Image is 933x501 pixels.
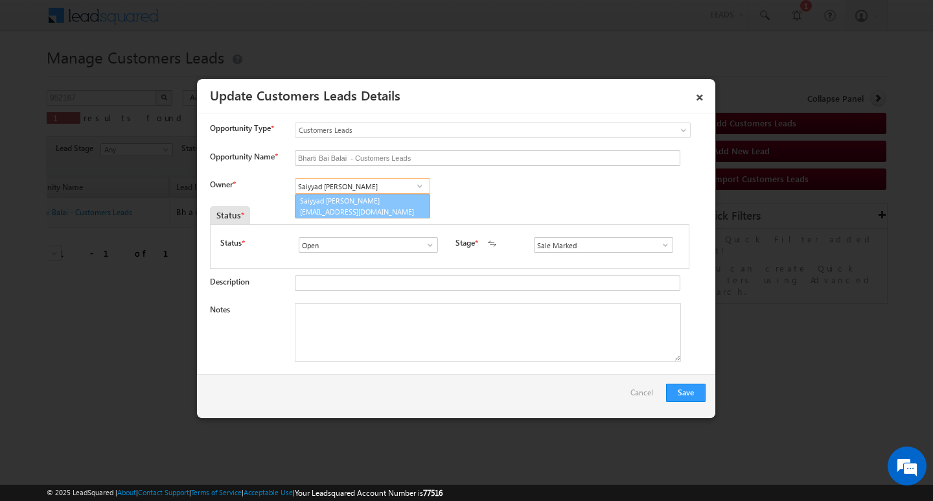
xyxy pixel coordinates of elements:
span: Customers Leads [295,124,638,136]
label: Status [220,237,242,249]
a: Acceptable Use [244,488,293,496]
input: Type to Search [295,178,430,194]
a: Contact Support [138,488,189,496]
a: Show All Items [411,180,428,192]
em: Start Chat [176,399,235,417]
button: Save [666,384,706,402]
span: © 2025 LeadSquared | | | | | [47,487,443,499]
input: Type to Search [534,237,673,253]
img: d_60004797649_company_0_60004797649 [22,68,54,85]
a: Customers Leads [295,122,691,138]
a: Show All Items [419,239,435,251]
a: Saiyyad [PERSON_NAME] [295,194,430,218]
a: Show All Items [654,239,670,251]
a: About [117,488,136,496]
label: Notes [210,305,230,314]
span: Your Leadsquared Account Number is [295,488,443,498]
label: Opportunity Name [210,152,277,161]
a: Cancel [630,384,660,408]
textarea: Type your message and hit 'Enter' [17,120,236,388]
a: × [689,84,711,106]
a: Update Customers Leads Details [210,86,400,104]
span: 77516 [423,488,443,498]
label: Description [210,277,249,286]
label: Owner [210,180,235,189]
label: Stage [455,237,475,249]
input: Type to Search [299,237,438,253]
div: Minimize live chat window [213,6,244,38]
a: Terms of Service [191,488,242,496]
div: Status [210,206,250,224]
span: [EMAIL_ADDRESS][DOMAIN_NAME] [300,207,417,216]
span: Opportunity Type [210,122,271,134]
div: Chat with us now [67,68,218,85]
